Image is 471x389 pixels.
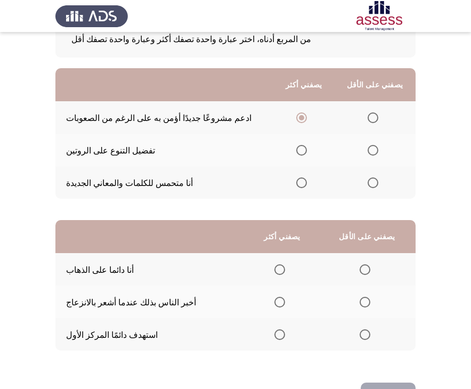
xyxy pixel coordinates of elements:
font: استهدف دائمًا المركز الأول [66,330,158,340]
img: شعار تقييم إدارة المواهب [55,1,128,31]
font: ادعم مشروعًا جديدًا أؤمن به على الرغم من الصعوبات [66,113,251,123]
font: يصفني على الأقل [347,80,403,90]
mat-radio-group: حدد خيارا [274,264,289,274]
font: يصفني أكثر [286,80,322,90]
font: يصفني على الأقل [339,232,395,241]
mat-radio-group: حدد خيارا [360,329,375,339]
mat-radio-group: حدد خيارا [368,112,383,122]
mat-radio-group: حدد خيارا [360,296,375,306]
font: تفضيل التنوع على الروتين [66,145,155,156]
mat-radio-group: حدد خيارا [360,264,375,274]
mat-radio-group: حدد خيارا [274,329,289,339]
font: أنا دائما على الذهاب [66,265,134,275]
font: يصفني أكثر [264,232,300,241]
mat-radio-group: حدد خيارا [368,177,383,187]
mat-radio-group: حدد خيارا [368,144,383,155]
mat-radio-group: حدد خيارا [296,144,311,155]
font: أنا متحمس للكلمات والمعاني الجديدة [66,178,193,188]
mat-radio-group: حدد خيارا [296,177,311,187]
mat-radio-group: حدد خيارا [274,296,289,306]
font: أخبر الناس بذلك عندما أشعر بالانزعاج [66,297,196,307]
mat-radio-group: حدد خيارا [296,112,311,122]
img: شعار التقييم لـ OCM R1 ASSESS [343,1,416,31]
font: من المربع أدناه، اختر عبارة واحدة تصفك أكثر وعبارة واحدة تصفك أقل [71,34,311,44]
